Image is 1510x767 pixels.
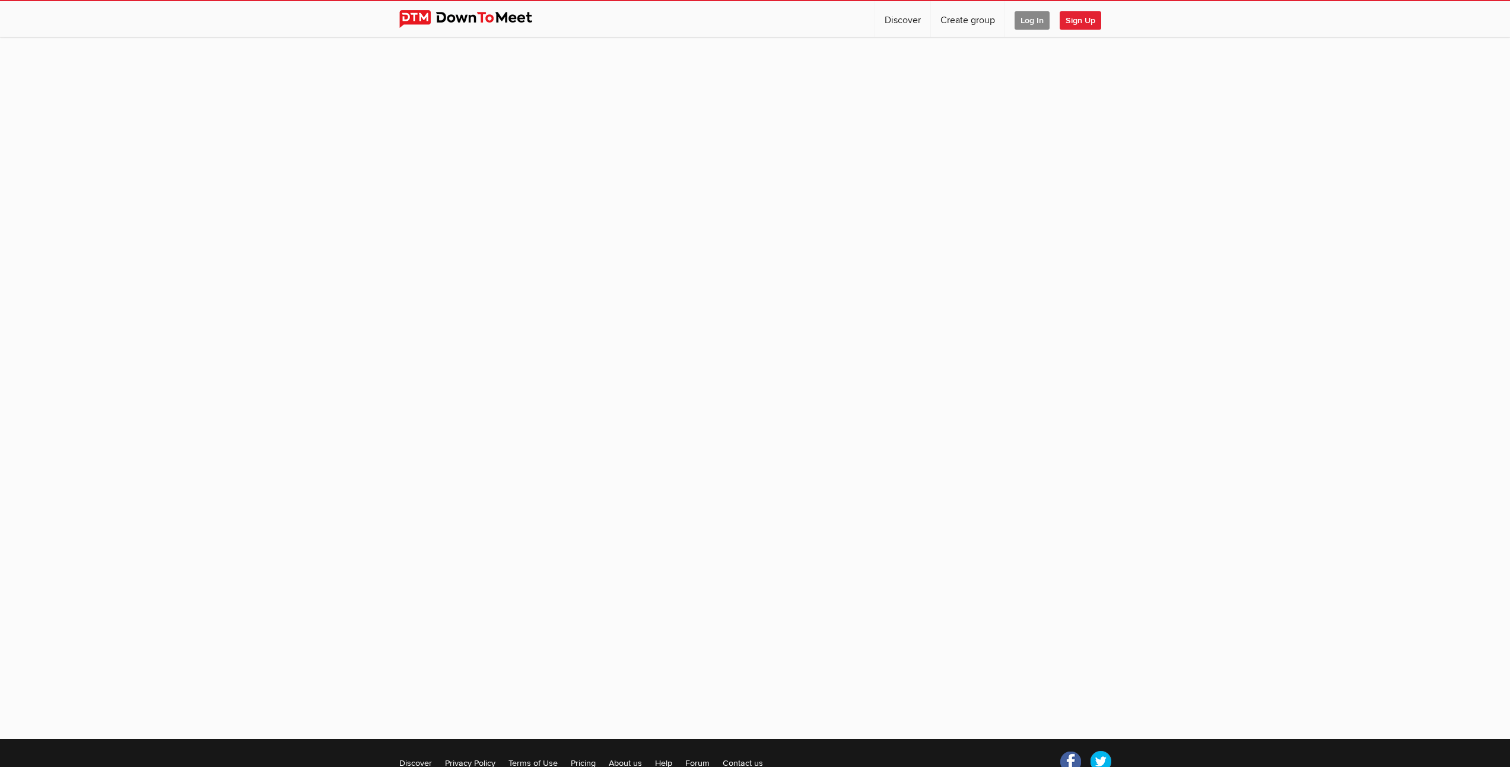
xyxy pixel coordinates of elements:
img: DownToMeet [399,10,551,28]
a: Sign Up [1060,1,1111,37]
span: Log In [1015,11,1050,30]
span: Sign Up [1060,11,1101,30]
a: Discover [875,1,930,37]
a: Log In [1005,1,1059,37]
a: Create group [931,1,1004,37]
